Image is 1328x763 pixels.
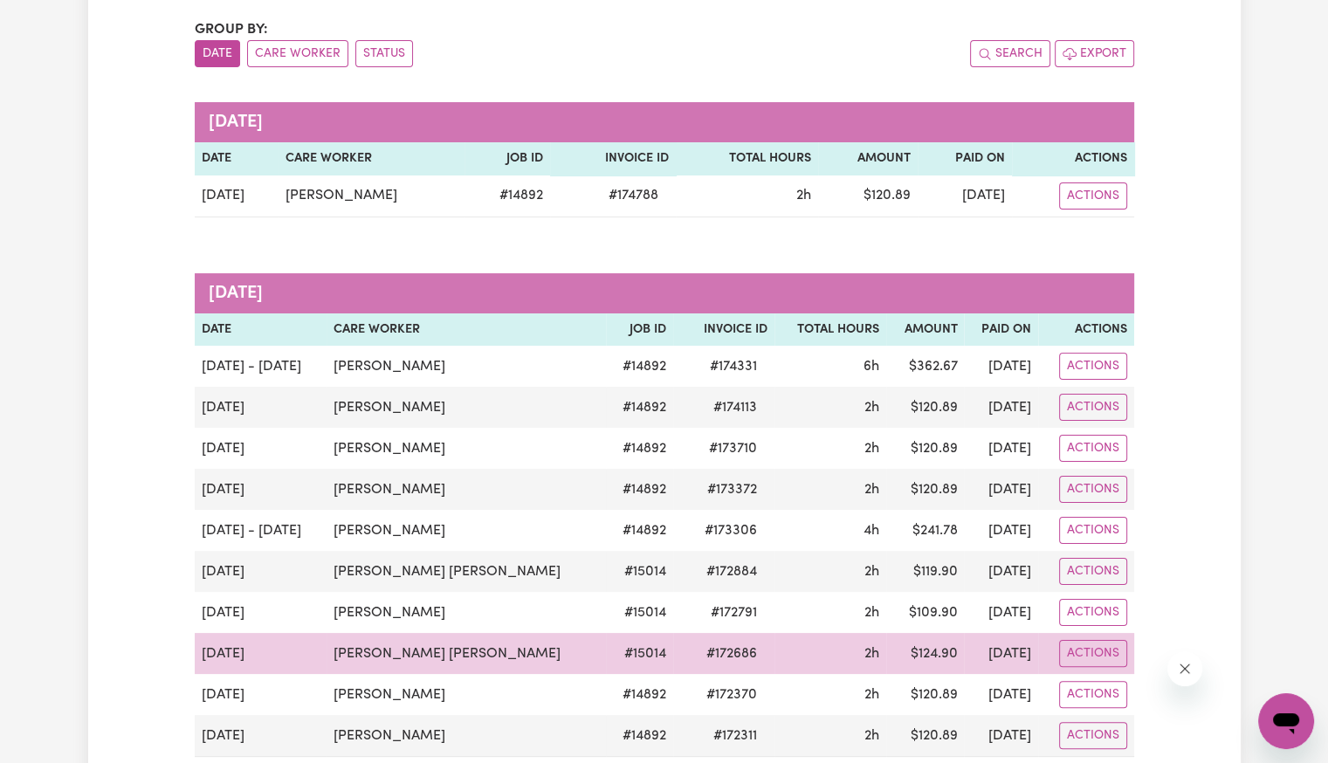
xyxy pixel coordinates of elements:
button: sort invoices by date [195,40,240,67]
button: Actions [1059,353,1127,380]
span: # 173372 [697,479,767,500]
td: [DATE] [195,633,327,674]
span: 2 hours [864,442,879,456]
td: $ 120.89 [818,175,918,217]
button: Actions [1059,558,1127,585]
td: [PERSON_NAME] [327,469,607,510]
iframe: Close message [1167,651,1202,686]
td: [DATE] [195,715,327,757]
td: [DATE] - [DATE] [195,346,327,387]
span: # 172311 [703,725,767,746]
th: Care Worker [327,313,607,347]
button: Actions [1059,599,1127,626]
span: # 174331 [699,356,767,377]
button: Search [970,40,1050,67]
th: Invoice ID [550,142,676,175]
td: # 15014 [606,551,673,592]
td: [DATE] [195,387,327,428]
td: [PERSON_NAME] [327,346,607,387]
td: [PERSON_NAME] [327,674,607,715]
th: Amount [818,142,918,175]
span: # 173306 [694,520,767,541]
td: [DATE] [195,551,327,592]
td: [DATE] [964,551,1038,592]
td: [DATE] [195,592,327,633]
td: # 14892 [606,469,673,510]
td: $ 120.89 [886,674,964,715]
span: 2 hours [864,401,879,415]
span: 2 hours [796,189,811,203]
iframe: Button to launch messaging window [1258,693,1314,749]
span: Group by: [195,23,268,37]
td: # 14892 [606,674,673,715]
th: Actions [1038,313,1133,347]
span: 2 hours [864,483,879,497]
td: $ 120.89 [886,387,964,428]
th: Job ID [606,313,673,347]
th: Amount [886,313,964,347]
span: # 172686 [696,643,767,664]
td: $ 241.78 [886,510,964,551]
span: # 172370 [696,684,767,705]
td: [PERSON_NAME] [327,715,607,757]
td: [DATE] [964,715,1038,757]
th: Paid On [964,313,1038,347]
span: # 172791 [700,602,767,623]
span: 2 hours [864,688,879,702]
th: Total Hours [676,142,818,175]
td: $ 362.67 [886,346,964,387]
td: # 14892 [606,387,673,428]
span: Need any help? [10,12,106,26]
button: Actions [1059,640,1127,667]
span: # 173710 [698,438,767,459]
td: [DATE] [964,674,1038,715]
button: Actions [1059,476,1127,503]
th: Paid On [918,142,1012,175]
td: $ 120.89 [886,469,964,510]
td: [PERSON_NAME] [327,510,607,551]
td: $ 119.90 [886,551,964,592]
button: Actions [1059,182,1127,210]
caption: [DATE] [195,102,1134,142]
td: $ 124.90 [886,633,964,674]
td: [DATE] [964,469,1038,510]
th: Invoice ID [673,313,774,347]
th: Actions [1012,142,1133,175]
span: 2 hours [864,565,879,579]
button: Actions [1059,517,1127,544]
button: Actions [1059,681,1127,708]
td: # 14892 [606,428,673,469]
td: [DATE] [964,387,1038,428]
span: # 172884 [696,561,767,582]
td: # 15014 [606,592,673,633]
td: $ 120.89 [886,715,964,757]
button: Actions [1059,394,1127,421]
td: [PERSON_NAME] [279,175,464,217]
td: [DATE] [195,428,327,469]
td: [DATE] [964,346,1038,387]
td: $ 109.90 [886,592,964,633]
span: 2 hours [864,729,879,743]
span: # 174788 [598,185,669,206]
span: 2 hours [864,647,879,661]
td: [DATE] [195,469,327,510]
span: 6 hours [864,360,879,374]
button: sort invoices by paid status [355,40,413,67]
td: [DATE] [195,674,327,715]
td: # 14892 [606,715,673,757]
td: [DATE] [964,510,1038,551]
td: [DATE] - [DATE] [195,510,327,551]
td: [PERSON_NAME] [327,387,607,428]
th: Date [195,313,327,347]
td: [DATE] [195,175,279,217]
th: Date [195,142,279,175]
button: sort invoices by care worker [247,40,348,67]
span: 4 hours [864,524,879,538]
td: $ 120.89 [886,428,964,469]
th: Care Worker [279,142,464,175]
td: # 14892 [606,346,673,387]
td: [DATE] [964,592,1038,633]
span: # 174113 [703,397,767,418]
td: [DATE] [964,428,1038,469]
td: # 14892 [464,175,550,217]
